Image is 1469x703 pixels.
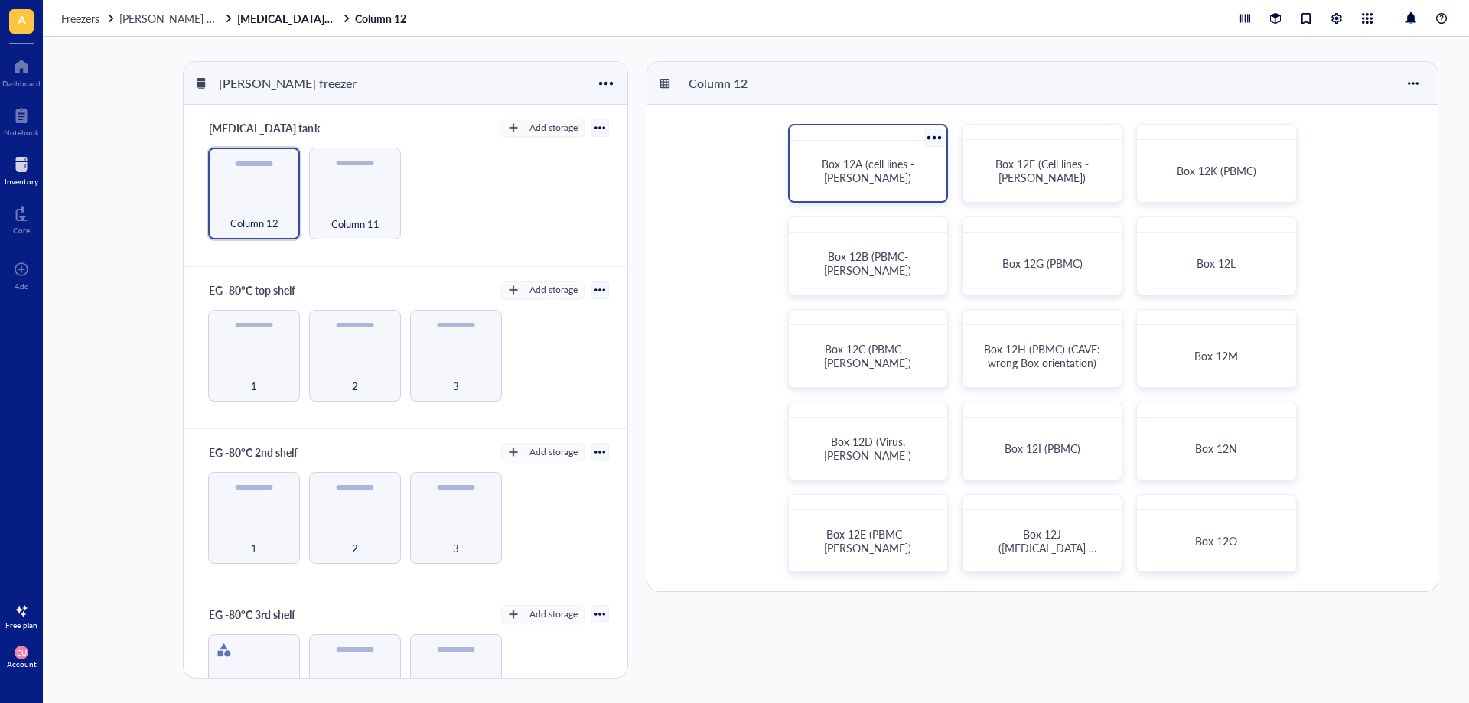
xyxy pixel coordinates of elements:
span: Box 12C (PBMC - [PERSON_NAME]) [824,341,914,370]
div: Notebook [4,128,39,137]
div: Add storage [529,607,578,621]
span: Box 12B (PBMC-[PERSON_NAME]) [824,249,911,278]
span: A [18,10,26,29]
span: Freezers [61,11,99,26]
span: EU [17,648,27,657]
span: Box 12N [1195,441,1237,456]
a: [MEDICAL_DATA] tankColumn 12 [237,11,409,25]
span: Column 11 [331,216,379,233]
span: Box 12E (PBMC - [PERSON_NAME]) [824,526,912,555]
span: Box 12L [1197,255,1236,271]
a: [PERSON_NAME] freezer [119,11,234,25]
div: EG -80°C top shelf [202,279,302,301]
div: Add [15,282,29,291]
span: Box 12G (PBMC) [1002,255,1083,271]
span: 3 [453,378,459,395]
span: Box 12J ([MEDICAL_DATA] [PERSON_NAME]) [998,526,1097,569]
div: Inventory [5,177,38,186]
a: Core [13,201,30,235]
button: Add storage [501,443,585,461]
span: Box 12F (Cell lines - [PERSON_NAME]) [995,156,1092,185]
span: Box 12M [1194,348,1238,363]
div: [MEDICAL_DATA] tank [202,117,326,138]
span: Box 12D (Virus, [PERSON_NAME]) [824,434,911,463]
span: Box 12H (PBMC) (CAVE: wrong Box orientation) [984,341,1103,370]
span: Column 12 [230,215,278,232]
a: Notebook [4,103,39,137]
span: Box 12I (PBMC) [1005,441,1080,456]
span: Box 12K (PBMC) [1177,163,1256,178]
a: Inventory [5,152,38,186]
span: 2 [352,378,358,395]
a: Dashboard [2,54,41,88]
span: Box 12A (cell lines - [PERSON_NAME]) [822,156,917,185]
button: Add storage [501,281,585,299]
div: EG -80°C 2nd shelf [202,441,305,463]
span: Box 12O [1195,533,1237,548]
div: EG -80°C 3rd shelf [202,604,302,625]
div: Add storage [529,283,578,297]
div: Add storage [529,445,578,459]
div: Dashboard [2,79,41,88]
div: Free plan [5,620,37,630]
span: [PERSON_NAME] freezer [119,11,239,26]
button: Add storage [501,605,585,623]
div: Core [13,226,30,235]
span: 1 [251,540,257,557]
span: 1 [251,378,257,395]
div: Column 12 [682,70,774,96]
div: Add storage [529,121,578,135]
button: Add storage [501,119,585,137]
span: 2 [352,540,358,557]
span: 3 [453,540,459,557]
a: Freezers [61,11,116,25]
div: Account [7,659,37,669]
div: [PERSON_NAME] freezer [212,70,363,96]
